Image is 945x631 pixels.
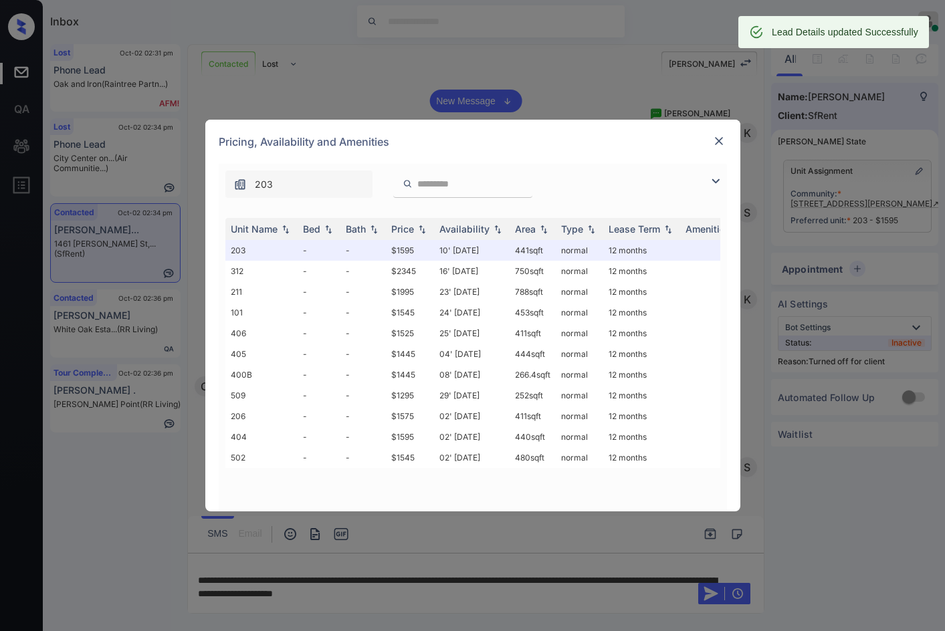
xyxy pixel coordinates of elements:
td: 406 [225,323,298,344]
td: 12 months [603,426,680,447]
img: sorting [585,225,598,234]
td: - [298,261,340,281]
td: $1595 [386,426,434,447]
td: $1525 [386,323,434,344]
td: 203 [225,240,298,261]
img: close [712,134,726,148]
td: - [340,323,386,344]
td: $1445 [386,344,434,364]
div: Price [391,223,414,235]
td: normal [556,385,603,406]
td: $2345 [386,261,434,281]
td: 509 [225,385,298,406]
img: icon-zuma [708,173,724,189]
td: - [340,261,386,281]
td: 12 months [603,385,680,406]
td: 788 sqft [510,281,556,302]
td: 23' [DATE] [434,281,510,302]
td: - [298,344,340,364]
td: - [298,281,340,302]
td: $1545 [386,302,434,323]
td: normal [556,281,603,302]
td: 312 [225,261,298,281]
td: $1445 [386,364,434,385]
img: icon-zuma [403,178,413,190]
div: Availability [439,223,490,235]
img: sorting [322,225,335,234]
td: 502 [225,447,298,468]
td: 444 sqft [510,344,556,364]
td: 16' [DATE] [434,261,510,281]
td: 206 [225,406,298,426]
td: - [340,281,386,302]
td: 411 sqft [510,323,556,344]
td: 12 months [603,406,680,426]
td: 252 sqft [510,385,556,406]
div: Area [515,223,536,235]
td: 405 [225,344,298,364]
td: normal [556,240,603,261]
td: 12 months [603,344,680,364]
div: Lease Term [609,223,660,235]
img: sorting [367,225,381,234]
td: 12 months [603,240,680,261]
td: 12 months [603,281,680,302]
td: 02' [DATE] [434,406,510,426]
td: - [298,426,340,447]
td: - [298,302,340,323]
td: 25' [DATE] [434,323,510,344]
td: $1295 [386,385,434,406]
td: - [340,426,386,447]
td: normal [556,261,603,281]
td: - [298,406,340,426]
td: - [340,406,386,426]
td: 24' [DATE] [434,302,510,323]
td: 29' [DATE] [434,385,510,406]
div: Amenities [686,223,730,235]
td: 10' [DATE] [434,240,510,261]
td: 440 sqft [510,426,556,447]
td: normal [556,302,603,323]
td: - [298,364,340,385]
td: 12 months [603,447,680,468]
div: Lead Details updated Successfully [772,20,918,44]
td: normal [556,447,603,468]
td: - [298,447,340,468]
td: $1595 [386,240,434,261]
td: - [340,364,386,385]
td: 12 months [603,323,680,344]
td: $1545 [386,447,434,468]
td: 08' [DATE] [434,364,510,385]
td: - [298,240,340,261]
td: 211 [225,281,298,302]
td: 266.4 sqft [510,364,556,385]
td: 404 [225,426,298,447]
td: 750 sqft [510,261,556,281]
img: sorting [661,225,675,234]
td: 02' [DATE] [434,447,510,468]
div: Type [561,223,583,235]
td: 12 months [603,261,680,281]
td: - [340,344,386,364]
td: normal [556,364,603,385]
td: $1995 [386,281,434,302]
td: 411 sqft [510,406,556,426]
td: 480 sqft [510,447,556,468]
div: Unit Name [231,223,278,235]
td: 400B [225,364,298,385]
td: normal [556,323,603,344]
td: - [298,323,340,344]
td: 12 months [603,364,680,385]
div: Bed [303,223,320,235]
div: Bath [346,223,366,235]
td: - [340,302,386,323]
td: - [340,240,386,261]
img: sorting [415,225,429,234]
td: 101 [225,302,298,323]
td: normal [556,344,603,364]
td: 453 sqft [510,302,556,323]
td: normal [556,406,603,426]
td: - [298,385,340,406]
img: sorting [491,225,504,234]
img: sorting [279,225,292,234]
